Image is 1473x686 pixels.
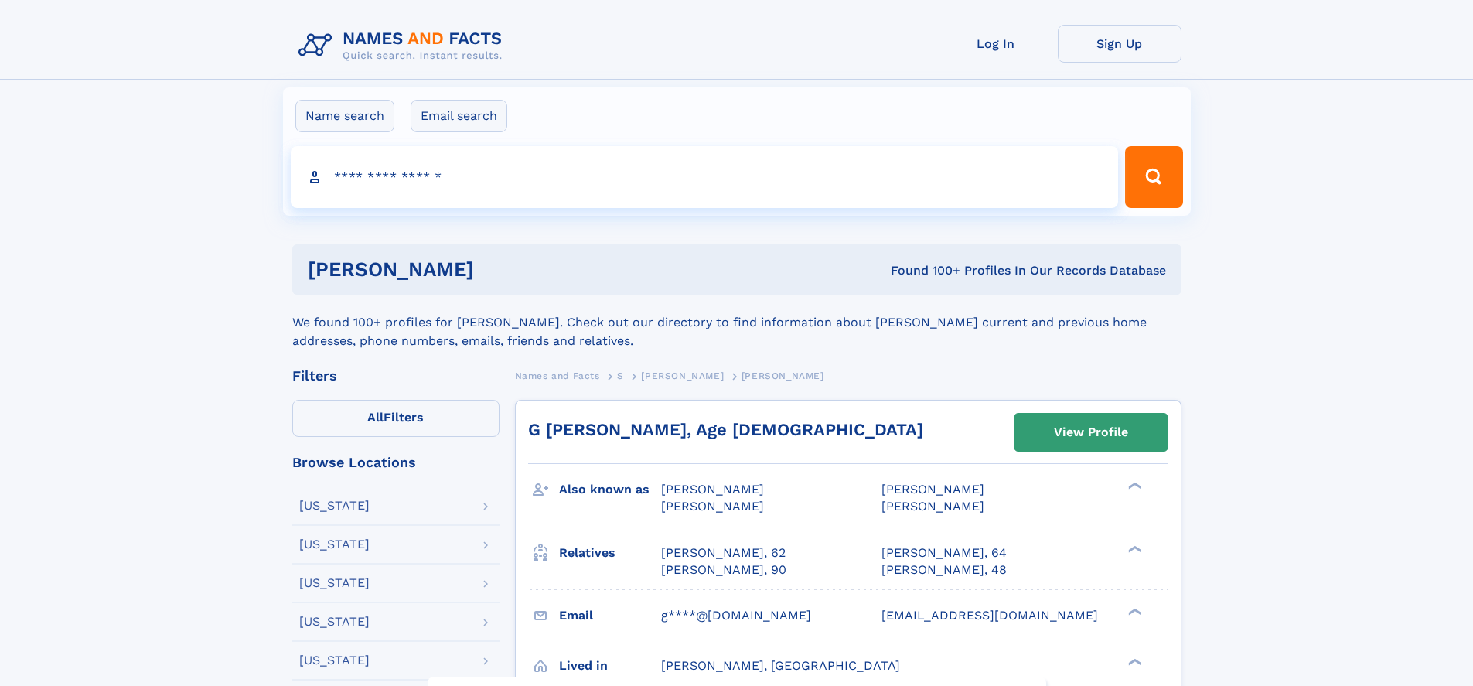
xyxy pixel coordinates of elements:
h1: [PERSON_NAME] [308,260,683,279]
div: ❯ [1124,544,1143,554]
div: View Profile [1054,415,1128,450]
img: Logo Names and Facts [292,25,515,67]
span: [PERSON_NAME] [742,370,824,381]
label: Name search [295,100,394,132]
h3: Relatives [559,540,661,566]
span: [PERSON_NAME] [881,482,984,497]
div: ❯ [1124,657,1143,667]
span: [PERSON_NAME] [661,499,764,514]
h3: Email [559,602,661,629]
div: [US_STATE] [299,654,370,667]
input: search input [291,146,1119,208]
span: [PERSON_NAME] [881,499,984,514]
span: [PERSON_NAME] [641,370,724,381]
span: All [367,410,384,425]
a: [PERSON_NAME], 62 [661,544,786,561]
a: S [617,366,624,385]
span: [PERSON_NAME], [GEOGRAPHIC_DATA] [661,658,900,673]
a: [PERSON_NAME], 64 [881,544,1007,561]
div: ❯ [1124,481,1143,491]
a: Names and Facts [515,366,600,385]
h3: Lived in [559,653,661,679]
a: Sign Up [1058,25,1181,63]
button: Search Button [1125,146,1182,208]
div: Filters [292,369,500,383]
div: We found 100+ profiles for [PERSON_NAME]. Check out our directory to find information about [PERS... [292,295,1181,350]
div: [US_STATE] [299,616,370,628]
div: ❯ [1124,606,1143,616]
a: [PERSON_NAME] [641,366,724,385]
a: G [PERSON_NAME], Age [DEMOGRAPHIC_DATA] [528,420,923,439]
a: [PERSON_NAME], 48 [881,561,1007,578]
div: [US_STATE] [299,577,370,589]
div: [US_STATE] [299,538,370,551]
a: View Profile [1014,414,1168,451]
div: Browse Locations [292,456,500,469]
a: [PERSON_NAME], 90 [661,561,786,578]
span: [EMAIL_ADDRESS][DOMAIN_NAME] [881,608,1098,623]
span: [PERSON_NAME] [661,482,764,497]
span: S [617,370,624,381]
div: Found 100+ Profiles In Our Records Database [682,262,1166,279]
h3: Also known as [559,476,661,503]
a: Log In [934,25,1058,63]
div: [US_STATE] [299,500,370,512]
label: Filters [292,400,500,437]
label: Email search [411,100,507,132]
